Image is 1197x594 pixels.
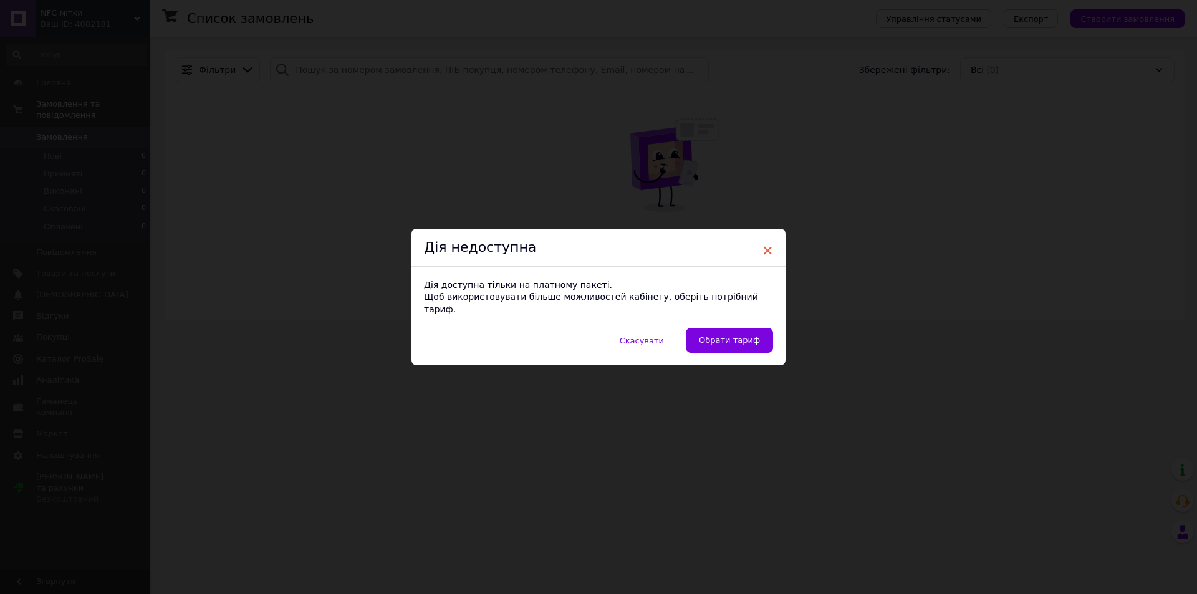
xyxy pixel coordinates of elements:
div: Дія недоступна [411,229,786,267]
button: Скасувати [607,328,677,353]
p: Щоб використовувати більше можливостей кабінету, оберіть потрібний тариф. [424,291,773,315]
span: × [762,240,773,261]
a: Обрати тариф [686,328,773,353]
span: Скасувати [620,336,664,345]
span: Обрати тариф [699,334,760,347]
p: Дія доступна тільки на платному пакеті. [424,279,773,292]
